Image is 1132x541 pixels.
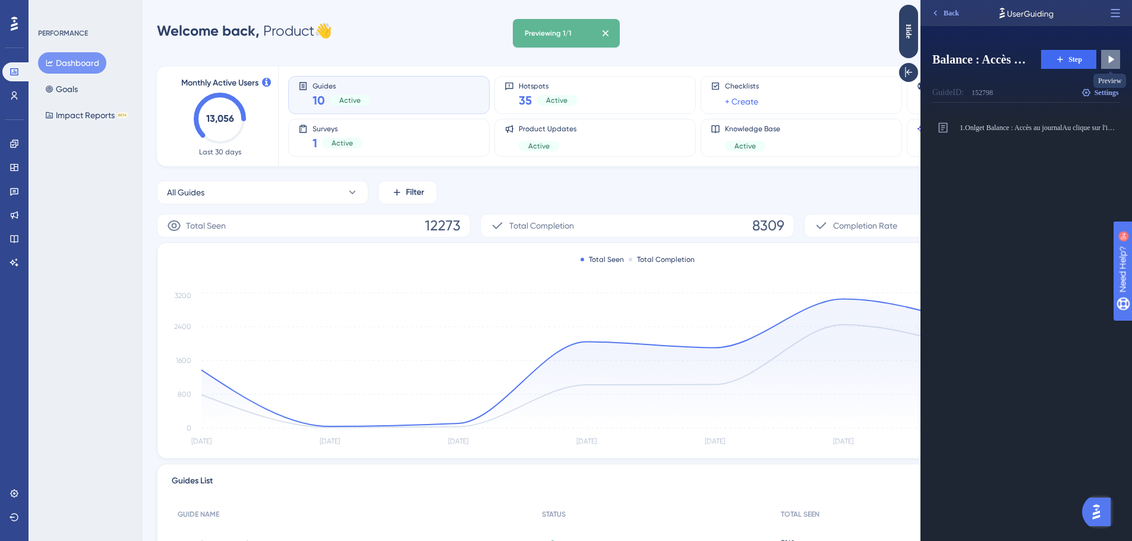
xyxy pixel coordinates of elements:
[38,105,135,126] button: Impact ReportsBETA
[157,21,332,40] div: Product 👋
[148,55,162,64] span: Step
[448,437,468,445] tspan: [DATE]
[206,113,234,124] text: 13,056
[1082,494,1118,530] iframe: UserGuiding AI Assistant Launcher
[725,124,780,134] span: Knowledge Base
[157,181,368,204] button: All Guides
[406,185,424,200] span: Filter
[313,81,370,90] span: Guides
[12,51,111,68] span: Balance : Accès au journal
[167,185,204,200] span: All Guides
[23,8,39,18] span: Back
[833,219,897,233] span: Completion Rate
[38,52,106,74] button: Dashboard
[172,474,213,493] span: Guides List
[51,88,72,97] div: 152798
[313,124,362,132] span: Surveys
[39,123,195,132] span: 1. Onlget Balance : Accès au journalAu clique sur l'intitulé de compte, la ligne sera sélectionné...
[320,437,340,445] tspan: [DATE]
[752,216,784,235] span: 8309
[725,94,758,109] a: + Create
[725,81,759,91] span: Checklists
[38,29,88,38] div: PERFORMANCE
[117,112,128,118] div: BETA
[734,141,756,151] span: Active
[528,141,550,151] span: Active
[157,22,260,39] span: Welcome back,
[546,96,567,105] span: Active
[576,437,597,445] tspan: [DATE]
[833,437,853,445] tspan: [DATE]
[509,219,574,233] span: Total Completion
[519,124,576,134] span: Product Updates
[81,6,88,15] div: 9+
[178,510,219,519] span: GUIDE NAME
[187,424,191,432] tspan: 0
[378,181,437,204] button: Filter
[525,29,571,38] div: Previewing 1/1
[705,437,725,445] tspan: [DATE]
[178,390,191,398] tspan: 800
[781,510,819,519] span: TOTAL SEEN
[313,135,317,151] span: 1
[175,292,191,300] tspan: 3200
[629,255,695,264] div: Total Completion
[176,356,191,365] tspan: 1600
[159,83,200,102] button: Settings
[186,219,226,233] span: Total Seen
[313,92,325,109] span: 10
[12,86,43,100] div: Guide ID:
[581,255,624,264] div: Total Seen
[174,88,198,97] span: Settings
[174,322,191,331] tspan: 2400
[332,138,353,148] span: Active
[425,216,461,235] span: 12273
[181,76,258,90] span: Monthly Active Users
[339,96,361,105] span: Active
[28,3,74,17] span: Need Help?
[199,147,241,157] span: Last 30 days
[121,50,176,69] button: Step
[5,4,44,23] button: Back
[38,78,85,100] button: Goals
[519,81,577,90] span: Hotspots
[519,92,532,109] span: 35
[542,510,566,519] span: STATUS
[191,437,212,445] tspan: [DATE]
